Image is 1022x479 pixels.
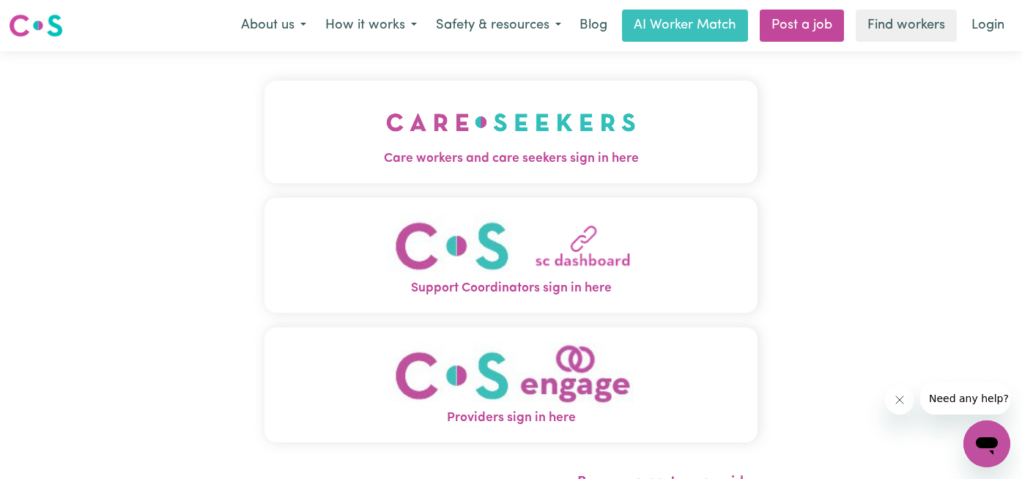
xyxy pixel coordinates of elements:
[920,382,1010,415] iframe: Message from company
[426,10,571,41] button: Safety & resources
[264,81,758,183] button: Care workers and care seekers sign in here
[264,327,758,442] button: Providers sign in here
[963,10,1013,42] a: Login
[264,409,758,428] span: Providers sign in here
[571,10,616,42] a: Blog
[9,12,63,39] img: Careseekers logo
[885,385,914,415] iframe: Close message
[264,198,758,313] button: Support Coordinators sign in here
[856,10,957,42] a: Find workers
[760,10,844,42] a: Post a job
[963,420,1010,467] iframe: Button to launch messaging window
[316,10,426,41] button: How it works
[232,10,316,41] button: About us
[622,10,748,42] a: AI Worker Match
[9,9,63,42] a: Careseekers logo
[264,279,758,298] span: Support Coordinators sign in here
[264,149,758,168] span: Care workers and care seekers sign in here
